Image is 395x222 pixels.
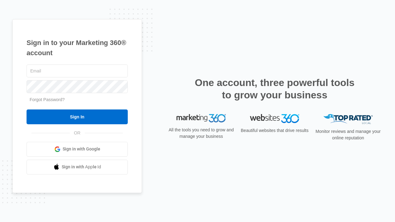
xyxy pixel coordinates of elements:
[27,109,128,124] input: Sign In
[62,164,101,170] span: Sign in with Apple Id
[27,38,128,58] h1: Sign in to your Marketing 360® account
[193,76,356,101] h2: One account, three powerful tools to grow your business
[30,97,65,102] a: Forgot Password?
[250,114,299,123] img: Websites 360
[27,64,128,77] input: Email
[167,127,236,140] p: All the tools you need to grow and manage your business
[70,130,85,136] span: OR
[240,127,309,134] p: Beautiful websites that drive results
[27,160,128,175] a: Sign in with Apple Id
[27,142,128,157] a: Sign in with Google
[177,114,226,123] img: Marketing 360
[323,114,373,124] img: Top Rated Local
[63,146,100,152] span: Sign in with Google
[314,128,383,141] p: Monitor reviews and manage your online reputation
